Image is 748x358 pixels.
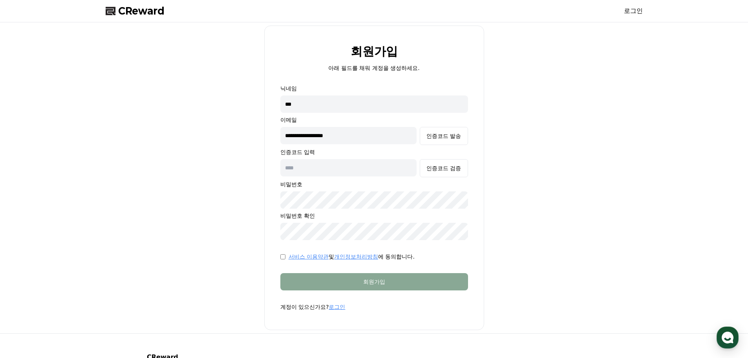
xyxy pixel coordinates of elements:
[280,303,468,311] p: 계정이 있으신가요?
[624,6,643,16] a: 로그인
[280,84,468,92] p: 닉네임
[420,127,468,145] button: 인증코드 발송
[280,148,468,156] p: 인증코드 입력
[25,261,29,267] span: 홈
[296,278,452,286] div: 회원가입
[420,159,468,177] button: 인증코드 검증
[72,261,81,268] span: 대화
[280,273,468,290] button: 회원가입
[280,212,468,220] p: 비밀번호 확인
[289,253,329,260] a: 서비스 이용약관
[328,64,419,72] p: 아래 필드를 채워 계정을 생성하세요.
[121,261,131,267] span: 설정
[106,5,165,17] a: CReward
[334,253,378,260] a: 개인정보처리방침
[52,249,101,269] a: 대화
[426,164,461,172] div: 인증코드 검증
[289,253,415,261] p: 및 에 동의합니다.
[280,180,468,188] p: 비밀번호
[2,249,52,269] a: 홈
[280,116,468,124] p: 이메일
[101,249,151,269] a: 설정
[426,132,461,140] div: 인증코드 발송
[118,5,165,17] span: CReward
[351,45,398,58] h2: 회원가입
[329,304,345,310] a: 로그인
